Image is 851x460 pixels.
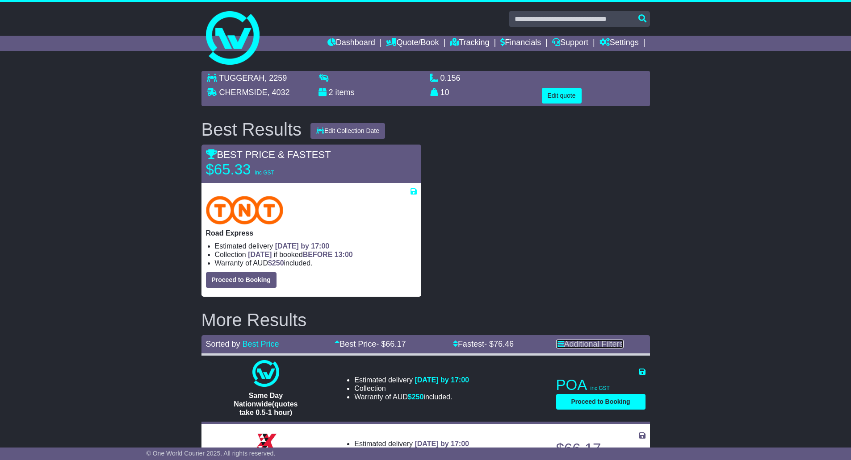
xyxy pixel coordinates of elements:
[215,250,417,259] li: Collection
[215,242,417,250] li: Estimated delivery
[201,310,650,330] h2: More Results
[206,229,417,237] p: Road Express
[327,36,375,51] a: Dashboard
[219,88,268,97] span: CHERMSIDE
[215,259,417,267] li: Warranty of AUD included.
[354,439,469,448] li: Estimated delivery
[556,440,646,458] p: $66.17
[335,88,355,97] span: items
[219,74,264,83] span: TUGGERAH
[556,394,646,410] button: Proceed to Booking
[335,340,406,348] a: Best Price- $66.17
[494,340,514,348] span: 76.46
[234,392,298,416] span: Same Day Nationwide(quotes take 0.5-1 hour)
[303,251,333,258] span: BEFORE
[255,170,274,176] span: inc GST
[484,340,514,348] span: - $
[243,340,279,348] a: Best Price
[386,340,406,348] span: 66.17
[599,36,639,51] a: Settings
[354,393,469,401] li: Warranty of AUD included.
[376,340,406,348] span: - $
[408,393,424,401] span: $
[252,428,279,455] img: Border Express: Express Parcel Service
[147,450,276,457] span: © One World Courier 2025. All rights reserved.
[310,123,385,139] button: Edit Collection Date
[329,88,333,97] span: 2
[206,161,318,178] p: $65.33
[354,384,469,393] li: Collection
[268,88,290,97] span: , 4032
[268,259,284,267] span: $
[197,120,306,139] div: Best Results
[248,251,352,258] span: if booked
[500,36,541,51] a: Financials
[453,340,514,348] a: Fastest- $76.46
[556,340,624,348] a: Additional Filters
[412,393,424,401] span: 250
[440,74,461,83] span: 0.156
[206,272,277,288] button: Proceed to Booking
[272,259,284,267] span: 250
[415,440,469,448] span: [DATE] by 17:00
[206,340,240,348] span: Sorted by
[450,36,489,51] a: Tracking
[591,385,610,391] span: inc GST
[252,360,279,387] img: One World Courier: Same Day Nationwide(quotes take 0.5-1 hour)
[248,251,272,258] span: [DATE]
[386,36,439,51] a: Quote/Book
[335,251,353,258] span: 13:00
[542,88,582,104] button: Edit quote
[206,196,284,224] img: TNT Domestic: Road Express
[354,376,469,384] li: Estimated delivery
[264,74,287,83] span: , 2259
[440,88,449,97] span: 10
[556,376,646,394] p: POA
[415,376,469,384] span: [DATE] by 17:00
[206,149,331,160] span: BEST PRICE & FASTEST
[275,242,330,250] span: [DATE] by 17:00
[552,36,588,51] a: Support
